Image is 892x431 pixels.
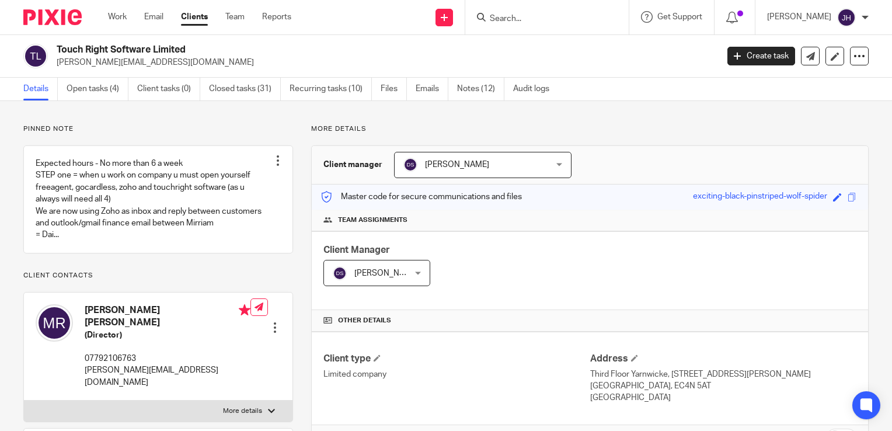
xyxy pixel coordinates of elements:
[590,369,856,380] p: Third Floor Yarnwicke, [STREET_ADDRESS][PERSON_NAME]
[23,44,48,68] img: svg%3E
[425,161,489,169] span: [PERSON_NAME]
[381,78,407,100] a: Files
[23,124,293,134] p: Pinned note
[23,78,58,100] a: Details
[85,353,250,364] p: 07792106763
[85,329,250,341] h5: (Director)
[727,47,795,65] a: Create task
[513,78,558,100] a: Audit logs
[262,11,291,23] a: Reports
[323,369,590,380] p: Limited company
[590,392,856,404] p: [GEOGRAPHIC_DATA]
[225,11,245,23] a: Team
[323,159,382,171] h3: Client manager
[403,158,417,172] img: svg%3E
[338,316,391,325] span: Other details
[333,266,347,280] img: svg%3E
[767,11,831,23] p: [PERSON_NAME]
[85,304,250,329] h4: [PERSON_NAME] [PERSON_NAME]
[181,11,208,23] a: Clients
[354,269,419,277] span: [PERSON_NAME]
[85,364,250,388] p: [PERSON_NAME][EMAIL_ADDRESS][DOMAIN_NAME]
[239,304,250,316] i: Primary
[108,11,127,23] a: Work
[36,304,73,342] img: svg%3E
[137,78,200,100] a: Client tasks (0)
[57,57,710,68] p: [PERSON_NAME][EMAIL_ADDRESS][DOMAIN_NAME]
[590,380,856,392] p: [GEOGRAPHIC_DATA], EC4N 5AT
[657,13,702,21] span: Get Support
[323,353,590,365] h4: Client type
[837,8,856,27] img: svg%3E
[320,191,522,203] p: Master code for secure communications and files
[311,124,869,134] p: More details
[416,78,448,100] a: Emails
[23,9,82,25] img: Pixie
[323,245,390,255] span: Client Manager
[144,11,163,23] a: Email
[590,353,856,365] h4: Address
[457,78,504,100] a: Notes (12)
[223,406,262,416] p: More details
[338,215,407,225] span: Team assignments
[693,190,827,204] div: exciting-black-pinstriped-wolf-spider
[209,78,281,100] a: Closed tasks (31)
[290,78,372,100] a: Recurring tasks (10)
[67,78,128,100] a: Open tasks (4)
[489,14,594,25] input: Search
[23,271,293,280] p: Client contacts
[57,44,579,56] h2: Touch Right Software Limited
